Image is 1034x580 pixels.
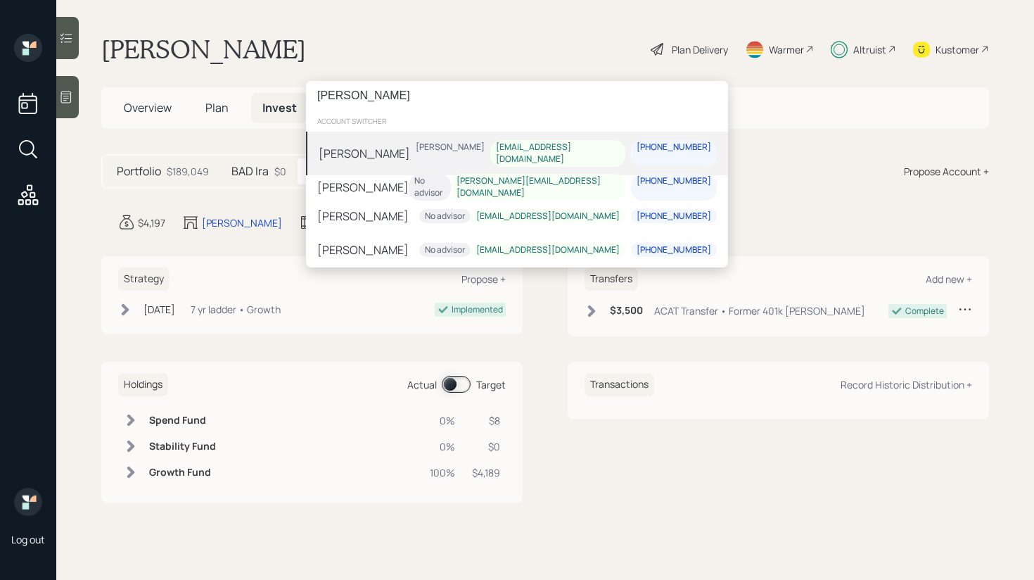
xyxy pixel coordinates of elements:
div: No advisor [425,244,465,256]
div: [PERSON_NAME] [319,145,410,162]
div: [PERSON_NAME] [317,208,409,225]
div: [EMAIL_ADDRESS][DOMAIN_NAME] [476,210,620,222]
div: [EMAIL_ADDRESS][DOMAIN_NAME] [476,244,620,256]
div: [PHONE_NUMBER] [637,175,711,187]
div: [PERSON_NAME] [317,179,409,196]
input: Type a command or search… [306,81,728,111]
div: [PERSON_NAME][EMAIL_ADDRESS][DOMAIN_NAME] [457,175,620,199]
div: account switcher [306,111,728,132]
div: [PERSON_NAME] [317,241,409,258]
div: [PHONE_NUMBER] [637,244,711,256]
div: [PHONE_NUMBER] [637,141,711,153]
div: [EMAIL_ADDRESS][DOMAIN_NAME] [496,141,620,165]
div: No advisor [414,175,445,199]
div: No advisor [425,210,465,222]
div: [PHONE_NUMBER] [637,210,711,222]
div: [PERSON_NAME] [416,141,485,153]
